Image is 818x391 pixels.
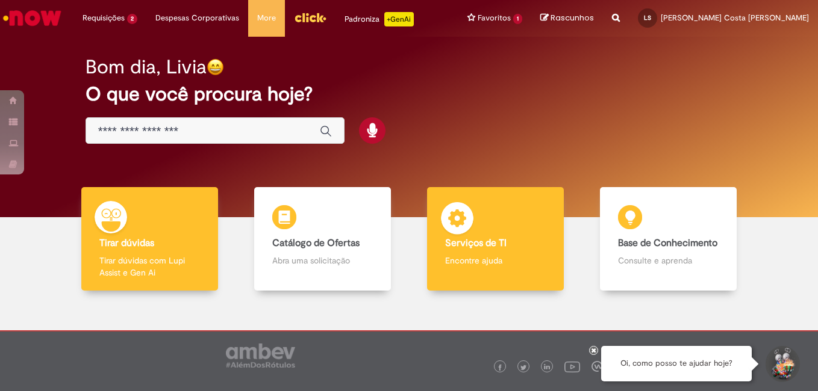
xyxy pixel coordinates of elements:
[551,12,594,23] span: Rascunhos
[764,346,800,382] button: Iniciar Conversa de Suporte
[272,237,360,249] b: Catálogo de Ofertas
[127,14,137,24] span: 2
[226,343,295,368] img: logo_footer_ambev_rotulo_gray.png
[236,187,409,291] a: Catálogo de Ofertas Abra uma solicitação
[409,187,582,291] a: Serviços de TI Encontre ajuda
[618,237,717,249] b: Base de Conhecimento
[83,12,125,24] span: Requisições
[601,346,752,381] div: Oi, como posso te ajudar hoje?
[540,13,594,24] a: Rascunhos
[497,365,503,371] img: logo_footer_facebook.png
[207,58,224,76] img: happy-face.png
[445,254,546,266] p: Encontre ajuda
[478,12,511,24] span: Favoritos
[1,6,63,30] img: ServiceNow
[63,187,236,291] a: Tirar dúvidas Tirar dúvidas com Lupi Assist e Gen Ai
[445,237,507,249] b: Serviços de TI
[592,361,602,372] img: logo_footer_workplace.png
[582,187,755,291] a: Base de Conhecimento Consulte e aprenda
[661,13,809,23] span: [PERSON_NAME] Costa [PERSON_NAME]
[544,364,550,371] img: logo_footer_linkedin.png
[155,12,239,24] span: Despesas Corporativas
[618,254,719,266] p: Consulte e aprenda
[99,237,154,249] b: Tirar dúvidas
[384,12,414,26] p: +GenAi
[99,254,201,279] p: Tirar dúvidas com Lupi Assist e Gen Ai
[294,8,326,26] img: click_logo_yellow_360x200.png
[345,12,414,26] div: Padroniza
[513,14,522,24] span: 1
[86,57,207,78] h2: Bom dia, Livia
[257,12,276,24] span: More
[520,365,526,371] img: logo_footer_twitter.png
[564,359,580,374] img: logo_footer_youtube.png
[272,254,373,266] p: Abra uma solicitação
[644,14,651,22] span: LS
[86,84,733,105] h2: O que você procura hoje?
